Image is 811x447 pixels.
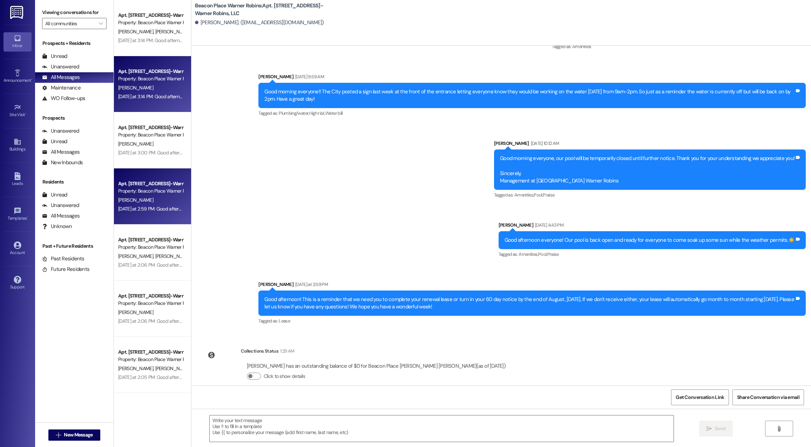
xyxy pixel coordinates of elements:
[118,75,183,82] div: Property: Beacon Place Warner Robins
[118,262,799,268] div: [DATE] at 2:06 PM: Good afternoon! This is a reminder that we need you to complete your renewal l...
[572,44,591,49] span: Amenities
[118,374,799,380] div: [DATE] at 2:05 PM: Good afternoon! This is a reminder that we need you to complete your renewal l...
[543,192,554,198] span: Praise
[195,19,324,26] div: [PERSON_NAME]. ([EMAIL_ADDRESS][DOMAIN_NAME])
[118,149,799,156] div: [DATE] at 3:00 PM: Good afternoon! This is a reminder that we need you to complete your renewal l...
[42,159,83,166] div: New Inbounds
[4,274,32,293] a: Support
[155,253,190,259] span: [PERSON_NAME]
[42,255,85,262] div: Past Residents
[4,136,32,155] a: Buildings
[552,41,806,52] div: Tagged as:
[325,110,343,116] span: Water bill
[155,28,190,35] span: [PERSON_NAME]
[118,68,183,75] div: Apt. [STREET_ADDRESS]-Warner Robins, LLC
[732,389,804,405] button: Share Conversation via email
[48,429,100,441] button: New Message
[42,202,79,209] div: Unanswered
[247,362,506,370] div: [PERSON_NAME] has an outstanding balance of $0 for Beacon Place [PERSON_NAME] [PERSON_NAME] (as o...
[27,215,28,220] span: •
[715,425,725,432] span: Send
[538,251,547,257] span: Pool ,
[4,170,32,189] a: Leads
[500,155,795,185] div: Good morning everyone, our pool will be temporarily closed until further notice. Thank you for yo...
[118,348,183,356] div: Apt. [STREET_ADDRESS]-Warner Robins, LLC
[278,347,294,355] div: 1:29 AM
[118,197,153,203] span: [PERSON_NAME]
[258,281,806,291] div: [PERSON_NAME]
[4,101,32,120] a: Site Visit •
[118,93,797,100] div: [DATE] at 3:14 PM: Good afternoon! This is a reminder that we need you to complete your renewal l...
[45,18,95,29] input: All communities
[35,40,114,47] div: Prospects + Residents
[118,187,183,195] div: Property: Beacon Place Warner Robins
[118,124,183,131] div: Apt. [STREET_ADDRESS]-Warner Robins, LLC
[10,6,25,19] img: ResiDesk Logo
[35,114,114,122] div: Prospects
[529,140,559,147] div: [DATE] 10:12 AM
[258,73,806,83] div: [PERSON_NAME]
[4,239,32,258] a: Account
[279,110,309,116] span: Plumbing/water ,
[293,73,324,80] div: [DATE] 9:59 AM
[118,243,183,251] div: Property: Beacon Place Warner Robins
[118,19,183,26] div: Property: Beacon Place Warner Robins
[241,347,278,355] div: Collections Status
[118,309,153,315] span: [PERSON_NAME]
[64,431,93,439] span: New Message
[505,236,795,244] div: Good afternoon everyone! Our pool is back open and ready for everyone to come soak up some sun wh...
[118,300,183,307] div: Property: Beacon Place Warner Robins
[56,432,61,438] i: 
[99,21,103,26] i: 
[118,292,183,300] div: Apt. [STREET_ADDRESS]-Warner Robins, LLC
[195,2,335,17] b: Beacon Place Warner Robins: Apt. [STREET_ADDRESS]-Warner Robins, LLC
[25,111,26,116] span: •
[42,63,79,71] div: Unanswered
[519,251,538,257] span: Amenities ,
[671,389,729,405] button: Get Conversation Link
[258,108,806,118] div: Tagged as:
[676,394,724,401] span: Get Conversation Link
[118,131,183,139] div: Property: Beacon Place Warner Robins
[533,221,563,229] div: [DATE] 4:43 PM
[42,138,67,145] div: Unread
[707,426,712,432] i: 
[35,242,114,250] div: Past + Future Residents
[494,190,806,200] div: Tagged as:
[118,180,183,187] div: Apt. [STREET_ADDRESS]-Warner Robins, LLC
[118,236,183,243] div: Apt. [STREET_ADDRESS]-Warner Robins, LLC
[118,141,153,147] span: [PERSON_NAME]
[155,365,190,372] span: [PERSON_NAME]
[264,373,305,380] label: Click to show details
[499,249,806,259] div: Tagged as:
[118,206,798,212] div: [DATE] at 2:59 PM: Good afternoon! This is a reminder that we need you to complete your renewal l...
[737,394,799,401] span: Share Conversation via email
[118,356,183,363] div: Property: Beacon Place Warner Robins
[42,212,80,220] div: All Messages
[547,251,559,257] span: Praise
[42,74,80,81] div: All Messages
[118,12,183,19] div: Apt. [STREET_ADDRESS]-Warner Robins, LLC
[534,192,543,198] span: Pool ,
[42,7,107,18] label: Viewing conversations for
[118,318,799,324] div: [DATE] at 2:06 PM: Good afternoon! This is a reminder that we need you to complete your renewal l...
[118,365,155,372] span: [PERSON_NAME]
[514,192,534,198] span: Amenities ,
[293,281,328,288] div: [DATE] at 2:59 PM
[494,140,806,149] div: [PERSON_NAME]
[264,88,795,103] div: Good morning everyone!! The City posted a sign last week at the front of the entrance letting eve...
[279,318,290,324] span: Lease
[264,296,795,311] div: Good afternoon! This is a reminder that we need you to complete your renewal lease or turn in you...
[31,77,32,82] span: •
[42,223,72,230] div: Unknown
[118,253,155,259] span: [PERSON_NAME]
[258,316,806,326] div: Tagged as:
[499,221,806,231] div: [PERSON_NAME]
[699,421,733,436] button: Send
[42,95,85,102] div: WO Follow-ups
[42,127,79,135] div: Unanswered
[118,85,153,91] span: [PERSON_NAME]
[309,110,326,116] span: High risk ,
[776,426,782,432] i: 
[42,266,89,273] div: Future Residents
